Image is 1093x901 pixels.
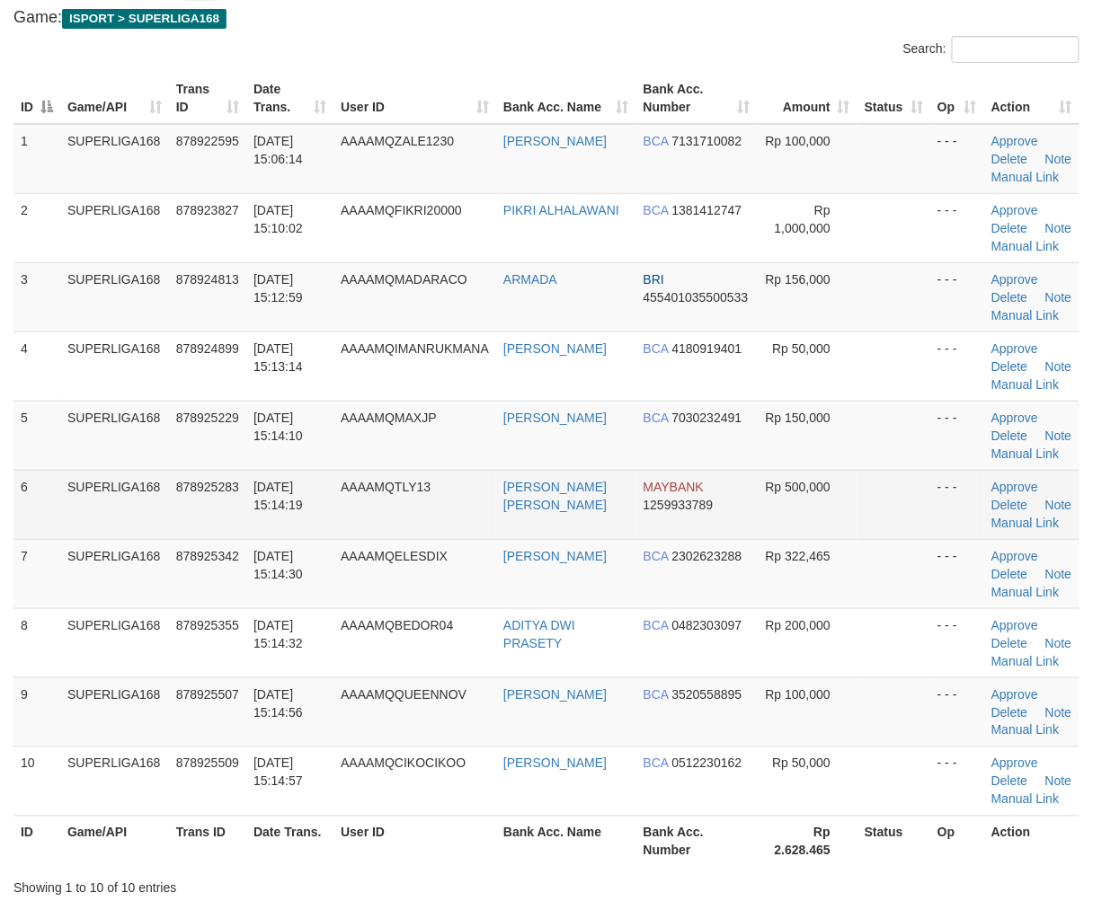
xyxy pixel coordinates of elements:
[644,618,669,632] span: BCA
[176,480,239,494] span: 878925283
[930,193,984,262] td: - - -
[503,618,575,650] a: ADITYA DWI PRASETY
[775,203,831,235] span: Rp 1,000,000
[930,608,984,677] td: - - -
[903,36,1080,63] label: Search:
[672,618,742,632] span: Copy 0482303097 to clipboard
[253,687,303,720] span: [DATE] 15:14:56
[1045,221,1072,235] a: Note
[644,756,669,771] span: BCA
[636,73,758,124] th: Bank Acc. Number: activate to sort column ascending
[341,687,467,702] span: AAAAMQQUEENNOV
[858,73,930,124] th: Status: activate to sort column ascending
[991,239,1060,253] a: Manual Link
[1045,636,1072,650] a: Note
[766,411,831,425] span: Rp 150,000
[503,411,607,425] a: [PERSON_NAME]
[991,618,1038,632] a: Approve
[169,73,246,124] th: Trans ID: activate to sort column ascending
[991,549,1038,563] a: Approve
[930,73,984,124] th: Op: activate to sort column ascending
[496,816,636,867] th: Bank Acc. Name
[13,608,60,677] td: 8
[991,134,1038,148] a: Approve
[13,677,60,746] td: 9
[341,134,454,148] span: AAAAMQZALE1230
[991,723,1060,738] a: Manual Link
[991,705,1027,720] a: Delete
[644,480,704,494] span: MAYBANK
[991,272,1038,287] a: Approve
[644,411,669,425] span: BCA
[333,73,496,124] th: User ID: activate to sort column ascending
[672,341,742,356] span: Copy 4180919401 to clipboard
[766,480,831,494] span: Rp 500,000
[176,618,239,632] span: 878925355
[991,341,1038,356] a: Approve
[1045,567,1072,581] a: Note
[13,331,60,401] td: 4
[253,341,303,374] span: [DATE] 15:13:14
[60,746,169,816] td: SUPERLIGA168
[253,756,303,789] span: [DATE] 15:14:57
[758,816,858,867] th: Rp 2.628.465
[930,401,984,470] td: - - -
[930,539,984,608] td: - - -
[253,549,303,581] span: [DATE] 15:14:30
[503,687,607,702] a: [PERSON_NAME]
[766,134,831,148] span: Rp 100,000
[1045,498,1072,512] a: Note
[644,134,669,148] span: BCA
[636,816,758,867] th: Bank Acc. Number
[503,341,607,356] a: [PERSON_NAME]
[176,272,239,287] span: 878924813
[991,636,1027,650] a: Delete
[672,203,742,217] span: Copy 1381412747 to clipboard
[13,193,60,262] td: 2
[991,203,1038,217] a: Approve
[991,377,1060,392] a: Manual Link
[991,446,1060,461] a: Manual Link
[13,816,60,867] th: ID
[176,411,239,425] span: 878925229
[644,272,664,287] span: BRI
[176,687,239,702] span: 878925507
[991,170,1060,184] a: Manual Link
[772,756,831,771] span: Rp 50,000
[62,9,227,29] span: ISPORT > SUPERLIGA168
[253,411,303,443] span: [DATE] 15:14:10
[991,221,1027,235] a: Delete
[13,539,60,608] td: 7
[991,567,1027,581] a: Delete
[253,480,303,512] span: [DATE] 15:14:19
[176,203,239,217] span: 878923827
[13,124,60,194] td: 1
[341,480,431,494] span: AAAAMQTLY13
[930,124,984,194] td: - - -
[341,411,437,425] span: AAAAMQMAXJP
[60,470,169,539] td: SUPERLIGA168
[930,816,984,867] th: Op
[1045,705,1072,720] a: Note
[503,203,619,217] a: PIKRI ALHALAWANI
[766,549,831,563] span: Rp 322,465
[991,516,1060,530] a: Manual Link
[991,774,1027,789] a: Delete
[176,549,239,563] span: 878925342
[503,549,607,563] a: [PERSON_NAME]
[991,585,1060,599] a: Manual Link
[176,341,239,356] span: 878924899
[60,401,169,470] td: SUPERLIGA168
[991,687,1038,702] a: Approve
[13,262,60,331] td: 3
[991,654,1060,668] a: Manual Link
[60,331,169,401] td: SUPERLIGA168
[1045,359,1072,374] a: Note
[644,290,749,305] span: Copy 455401035500533 to clipboard
[766,618,831,632] span: Rp 200,000
[858,816,930,867] th: Status
[503,272,557,287] a: ARMADA
[341,618,453,632] span: AAAAMQBEDOR04
[60,124,169,194] td: SUPERLIGA168
[341,549,448,563] span: AAAAMQELESDIX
